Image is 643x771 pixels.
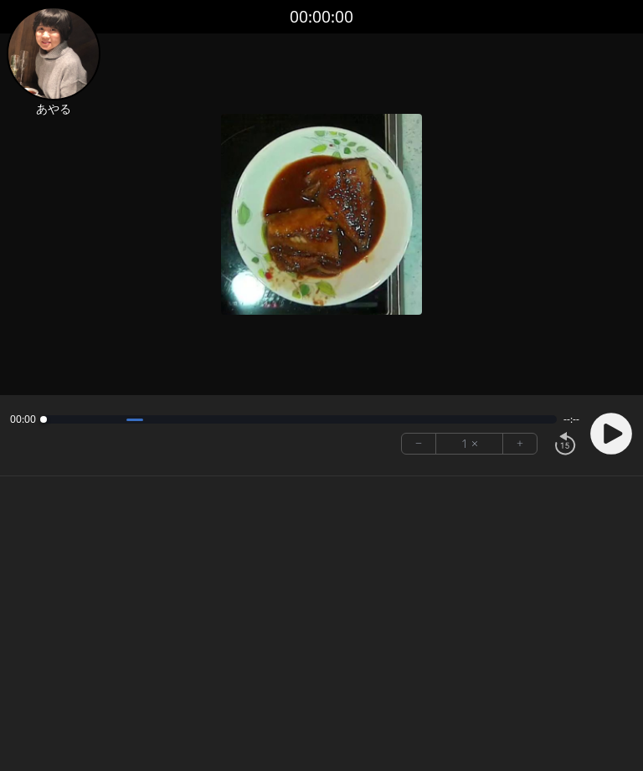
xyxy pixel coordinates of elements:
button: + [503,434,537,454]
div: 1 × [436,434,503,454]
span: --:-- [563,413,579,426]
button: − [402,434,436,454]
span: 00:00 [10,413,36,426]
img: Poster Image [221,114,422,315]
img: AN [7,7,100,100]
a: 00:00:00 [290,5,353,29]
p: あやる [7,100,100,117]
